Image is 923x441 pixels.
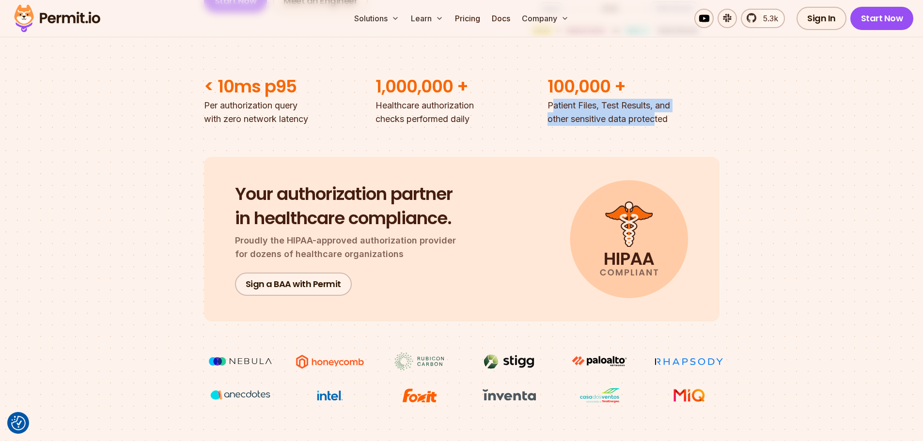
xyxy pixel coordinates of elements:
h2: < 10ms p95 [204,75,376,99]
button: Company [518,9,573,28]
h2: 100,000 + [548,75,720,99]
a: Sign In [797,7,846,30]
h2: Your authorization partner in healthcare compliance. [235,182,468,230]
button: Solutions [350,9,403,28]
a: Docs [488,9,514,28]
img: inventa [473,386,546,404]
img: Intel [294,386,366,405]
a: Sign a BAA with Permit [235,273,352,296]
img: Rubicon [383,352,456,371]
a: Start Now [850,7,914,30]
img: Stigg [473,352,546,371]
img: Revisit consent button [11,416,26,430]
img: Honeycomb [294,352,366,371]
button: Consent Preferences [11,416,26,430]
p: Healthcare authorization checks performed daily [375,99,548,126]
h2: 1,000,000 + [375,75,548,99]
img: MIQ [657,387,722,404]
p: Proudly the HIPAA-approved authorization provider for dozens of healthcare organizations [235,234,468,261]
a: Pricing [451,9,484,28]
img: paloalto [563,352,636,370]
img: Rhapsody Health [653,352,725,371]
img: Nebula [204,352,277,371]
img: HIPAA compliant [570,180,688,298]
img: Permit logo [10,2,105,35]
p: Patient Files, Test Results, and other sensitive data protected [548,99,720,126]
img: Casa dos Ventos [563,386,636,405]
span: 5.3k [757,13,778,24]
p: Per authorization query with zero network latency [204,99,376,126]
button: Learn [407,9,447,28]
img: vega [204,386,277,404]
img: Foxit [383,386,456,405]
a: 5.3k [741,9,785,28]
